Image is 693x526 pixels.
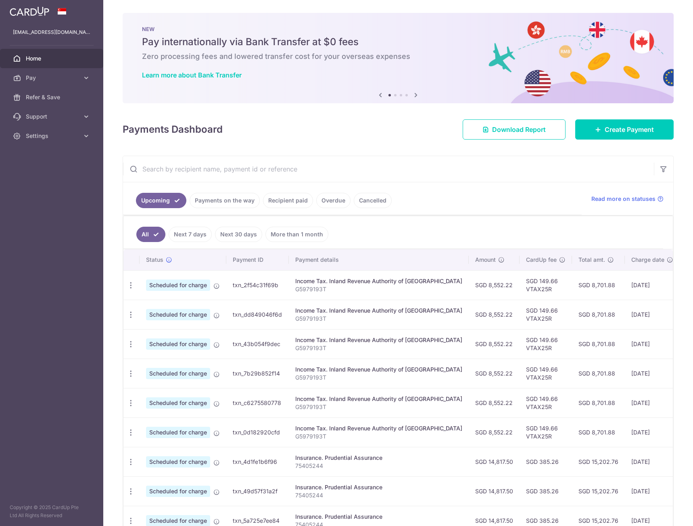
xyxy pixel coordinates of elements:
span: Scheduled for charge [146,309,210,320]
p: [EMAIL_ADDRESS][DOMAIN_NAME] [13,28,90,36]
div: Income Tax. Inland Revenue Authority of [GEOGRAPHIC_DATA] [295,424,462,432]
a: Recipient paid [263,193,313,208]
span: Charge date [631,256,664,264]
h6: Zero processing fees and lowered transfer cost for your overseas expenses [142,52,654,61]
p: G5979193T [295,315,462,323]
td: SGD 8,552.22 [469,300,520,329]
td: txn_7b29b852f14 [226,359,289,388]
td: SGD 149.66 VTAX25R [520,270,572,300]
div: Income Tax. Inland Revenue Authority of [GEOGRAPHIC_DATA] [295,307,462,315]
span: Support [26,113,79,121]
td: SGD 8,552.22 [469,329,520,359]
span: Home [26,54,79,63]
th: Payment details [289,249,469,270]
span: Pay [26,74,79,82]
span: Scheduled for charge [146,456,210,468]
img: Bank transfer banner [123,13,674,103]
p: 75405244 [295,491,462,499]
td: SGD 149.66 VTAX25R [520,417,572,447]
td: SGD 8,552.22 [469,417,520,447]
td: SGD 149.66 VTAX25R [520,388,572,417]
td: SGD 15,202.76 [572,476,625,506]
p: 75405244 [295,462,462,470]
div: Insurance. Prudential Assurance [295,454,462,462]
td: SGD 8,552.22 [469,388,520,417]
td: SGD 14,817.50 [469,476,520,506]
td: SGD 8,701.88 [572,270,625,300]
td: SGD 14,817.50 [469,447,520,476]
span: Download Report [492,125,546,134]
h4: Payments Dashboard [123,122,223,137]
div: Insurance. Prudential Assurance [295,513,462,521]
p: NEW [142,26,654,32]
td: SGD 8,701.88 [572,417,625,447]
td: SGD 8,552.22 [469,270,520,300]
p: G5979193T [295,432,462,440]
span: Status [146,256,163,264]
img: CardUp [10,6,49,16]
td: [DATE] [625,300,680,329]
span: Amount [475,256,496,264]
a: Next 7 days [169,227,212,242]
a: Create Payment [575,119,674,140]
td: SGD 8,552.22 [469,359,520,388]
td: SGD 149.66 VTAX25R [520,300,572,329]
p: G5979193T [295,403,462,411]
span: Settings [26,132,79,140]
td: [DATE] [625,270,680,300]
a: More than 1 month [265,227,328,242]
td: txn_43b054f9dec [226,329,289,359]
p: G5979193T [295,374,462,382]
span: Scheduled for charge [146,280,210,291]
h5: Pay internationally via Bank Transfer at $0 fees [142,35,654,48]
a: Download Report [463,119,566,140]
a: Next 30 days [215,227,262,242]
td: txn_dd849046f6d [226,300,289,329]
a: Learn more about Bank Transfer [142,71,242,79]
span: Scheduled for charge [146,338,210,350]
p: G5979193T [295,285,462,293]
div: Insurance. Prudential Assurance [295,483,462,491]
span: Create Payment [605,125,654,134]
a: Cancelled [354,193,392,208]
td: [DATE] [625,417,680,447]
a: All [136,227,165,242]
span: Scheduled for charge [146,486,210,497]
span: Scheduled for charge [146,368,210,379]
td: txn_49d57f31a2f [226,476,289,506]
td: [DATE] [625,447,680,476]
td: SGD 385.26 [520,447,572,476]
td: [DATE] [625,329,680,359]
span: Scheduled for charge [146,397,210,409]
td: SGD 149.66 VTAX25R [520,329,572,359]
div: Income Tax. Inland Revenue Authority of [GEOGRAPHIC_DATA] [295,365,462,374]
td: SGD 8,701.88 [572,359,625,388]
span: Scheduled for charge [146,427,210,438]
td: SGD 385.26 [520,476,572,506]
td: SGD 8,701.88 [572,388,625,417]
span: Read more on statuses [591,195,655,203]
td: txn_4d1fe1b6f96 [226,447,289,476]
td: SGD 8,701.88 [572,300,625,329]
p: G5979193T [295,344,462,352]
td: SGD 8,701.88 [572,329,625,359]
th: Payment ID [226,249,289,270]
a: Read more on statuses [591,195,664,203]
span: Total amt. [578,256,605,264]
td: [DATE] [625,359,680,388]
a: Upcoming [136,193,186,208]
a: Overdue [316,193,351,208]
td: SGD 149.66 VTAX25R [520,359,572,388]
td: txn_2f54c31f69b [226,270,289,300]
td: SGD 15,202.76 [572,447,625,476]
td: txn_c6275580778 [226,388,289,417]
a: Payments on the way [190,193,260,208]
span: CardUp fee [526,256,557,264]
td: [DATE] [625,388,680,417]
td: [DATE] [625,476,680,506]
input: Search by recipient name, payment id or reference [123,156,654,182]
div: Income Tax. Inland Revenue Authority of [GEOGRAPHIC_DATA] [295,277,462,285]
div: Income Tax. Inland Revenue Authority of [GEOGRAPHIC_DATA] [295,336,462,344]
span: Refer & Save [26,93,79,101]
div: Income Tax. Inland Revenue Authority of [GEOGRAPHIC_DATA] [295,395,462,403]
